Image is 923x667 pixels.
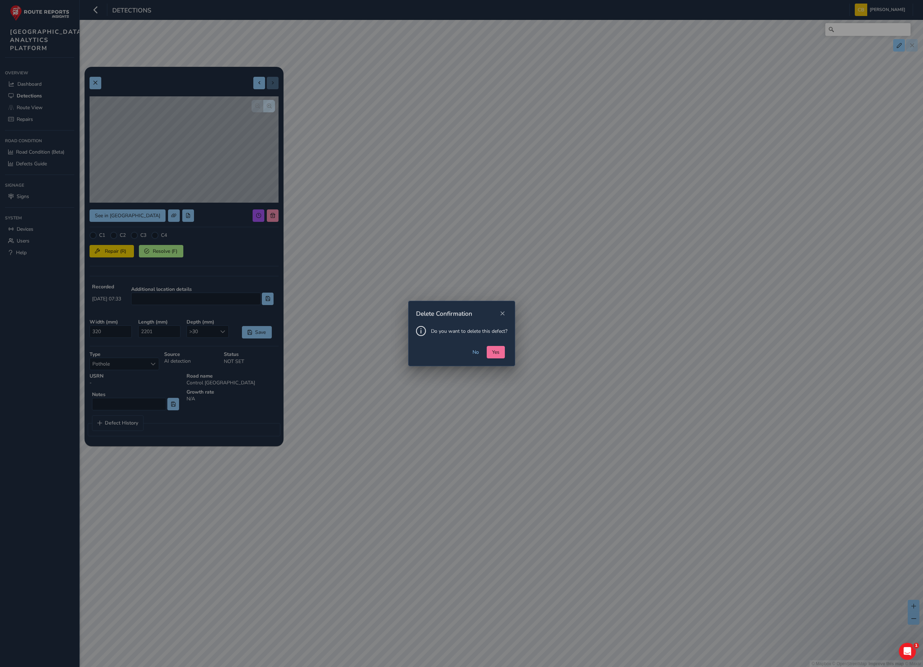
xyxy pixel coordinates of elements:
[492,349,500,356] span: Yes
[487,346,505,358] button: Yes
[416,309,497,318] div: Delete Confirmation
[899,643,916,660] iframe: Intercom live chat
[431,328,507,335] span: Do you want to delete this defect?
[913,643,919,649] span: 1
[497,309,507,319] button: Close
[467,346,484,358] button: No
[473,349,479,356] span: No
